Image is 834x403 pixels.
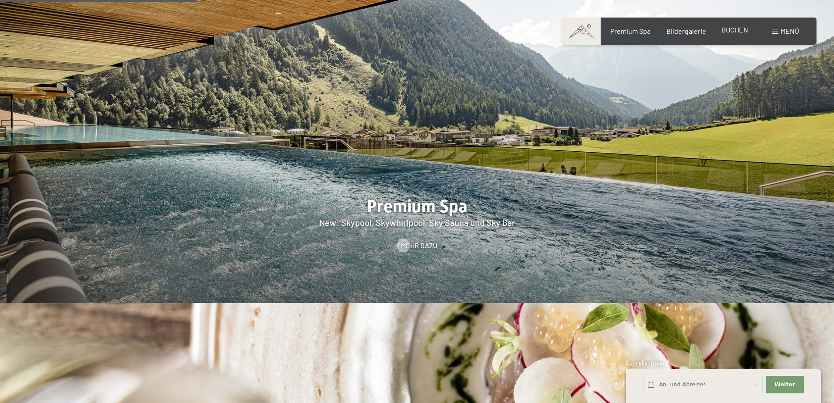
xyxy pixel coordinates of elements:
span: Weiter [774,381,795,389]
span: Mehr dazu [401,241,437,250]
span: Menü [781,27,799,35]
a: Bildergalerie [666,27,706,35]
button: Weiter [766,376,803,394]
a: BUCHEN [721,25,748,34]
span: Schnellanfrage [626,359,664,366]
a: Mehr dazu [397,241,437,250]
a: Premium Spa [610,27,651,35]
